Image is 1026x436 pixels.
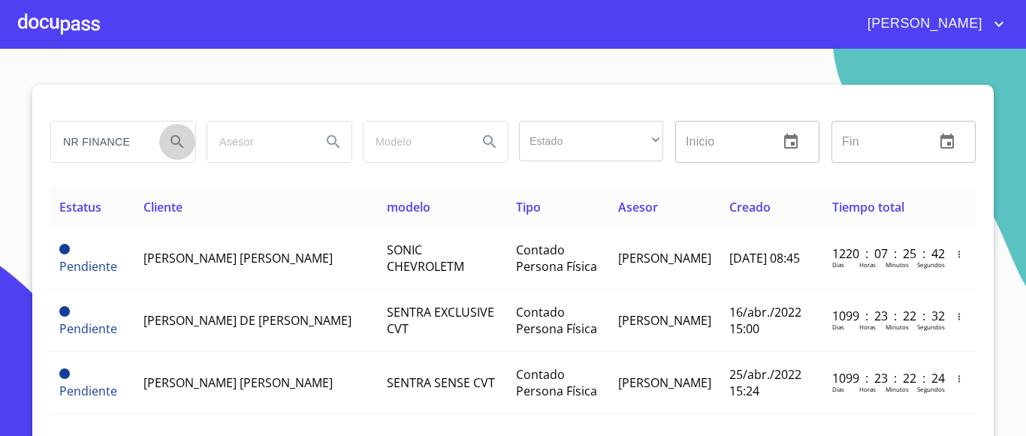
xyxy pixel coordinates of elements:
span: Pendiente [59,244,70,254]
p: Minutos [886,323,909,331]
input: search [364,122,466,162]
span: Contado Persona Física [516,242,597,275]
p: Horas [859,323,876,331]
span: Pendiente [59,368,70,379]
input: search [51,122,153,162]
span: [PERSON_NAME] [618,250,711,266]
input: search [207,122,309,162]
span: Estatus [59,199,101,215]
span: [DATE] 08:45 [729,250,800,266]
p: Horas [859,260,876,269]
p: Dias [832,260,844,269]
span: Pendiente [59,320,117,337]
span: Tiempo total [832,199,904,215]
div: ​ [519,121,663,161]
p: Segundos [917,323,945,331]
span: Pendiente [59,258,117,275]
span: Cliente [143,199,183,215]
span: Pendiente [59,383,117,399]
span: SENTRA EXCLUSIVE CVT [387,304,494,337]
button: Search [159,124,195,160]
p: Minutos [886,260,909,269]
button: Search [472,124,508,160]
p: 1099 : 23 : 22 : 32 [832,308,934,324]
button: Search [315,124,352,160]
span: [PERSON_NAME] [856,12,990,36]
span: Asesor [618,199,658,215]
span: Tipo [516,199,541,215]
span: Pendiente [59,306,70,317]
span: 25/abr./2022 15:24 [729,366,801,399]
span: [PERSON_NAME] [PERSON_NAME] [143,374,333,391]
span: Creado [729,199,771,215]
span: [PERSON_NAME] [618,312,711,329]
p: Segundos [917,385,945,393]
span: [PERSON_NAME] [618,374,711,391]
button: account of current user [856,12,1008,36]
p: Segundos [917,260,945,269]
p: 1220 : 07 : 25 : 42 [832,245,934,262]
span: Contado Persona Física [516,304,597,337]
span: 16/abr./2022 15:00 [729,304,801,337]
p: Dias [832,323,844,331]
span: [PERSON_NAME] DE [PERSON_NAME] [143,312,352,329]
span: [PERSON_NAME] [PERSON_NAME] [143,250,333,266]
span: Contado Persona Física [516,366,597,399]
p: Minutos [886,385,909,393]
p: Horas [859,385,876,393]
p: Dias [832,385,844,393]
span: modelo [387,199,430,215]
p: 1099 : 23 : 22 : 24 [832,370,934,386]
span: SONIC CHEVROLETM [387,242,464,275]
span: SENTRA SENSE CVT [387,374,495,391]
